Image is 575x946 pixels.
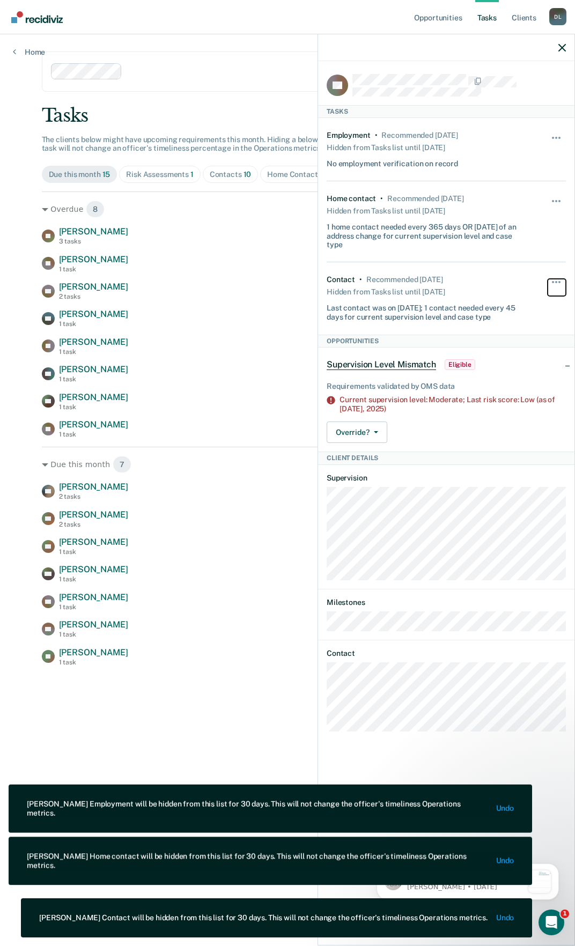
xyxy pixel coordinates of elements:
div: Due this month [49,170,110,179]
div: 1 task [59,603,128,611]
div: Client Details [318,452,574,464]
div: 1 task [59,403,128,411]
div: 2 tasks [59,521,128,528]
span: Eligible [445,359,475,370]
div: Supervision Level MismatchEligible [318,348,574,382]
div: [PERSON_NAME] Employment will be hidden from this list for 30 days. This will not change the offi... [27,800,488,818]
span: [PERSON_NAME] [59,592,128,602]
div: Last contact was on [DATE]; 1 contact needed every 45 days for current supervision level and case... [327,299,526,322]
span: [PERSON_NAME] [59,337,128,347]
span: [PERSON_NAME] [59,647,128,657]
p: Hi [PERSON_NAME], We are so excited to announce a brand new feature: AI case note search! 📣 Findi... [47,29,163,40]
div: 1 task [59,631,128,638]
img: Profile image for Kim [24,31,41,48]
span: [PERSON_NAME] [59,226,128,236]
div: Recommended 2 days ago [366,275,443,284]
div: Home Contacts [267,170,328,179]
div: 1 task [59,548,128,556]
button: Undo [496,804,514,814]
span: [PERSON_NAME] [59,392,128,402]
div: Home contact [327,194,376,203]
div: 2 tasks [59,293,128,300]
div: • [359,275,362,284]
div: 1 task [59,575,128,583]
div: • [380,194,383,203]
div: Hidden from Tasks list until [DATE] [327,203,445,218]
div: 1 task [59,320,128,328]
dt: Contact [327,649,566,658]
div: 1 task [59,375,128,383]
button: Undo [496,913,514,922]
div: 2 tasks [59,493,128,500]
div: Tasks [318,105,574,118]
div: Contact [327,275,355,284]
span: [PERSON_NAME] [59,282,128,292]
div: Hidden from Tasks list until [DATE] [327,284,445,299]
div: Current supervision level: Moderate; Last risk score: Low (as of [DATE], [340,395,566,413]
iframe: Intercom live chat [539,910,564,935]
div: Risk Assessments [126,170,194,179]
p: Message from Kim, sent 1w ago [47,40,163,50]
div: Overdue [42,201,534,218]
div: message notification from Kim, 1w ago. Hi Landon, We are so excited to announce a brand new featu... [16,21,198,58]
span: [PERSON_NAME] [59,564,128,574]
div: 1 task [59,265,128,273]
div: Requirements validated by OMS data [327,382,566,391]
div: 3 tasks [59,238,128,245]
div: Hidden from Tasks list until [DATE] [327,140,445,155]
div: [PERSON_NAME] Contact will be hidden from this list for 30 days. This will not change the officer... [39,913,488,922]
span: [PERSON_NAME] [59,619,128,630]
div: Recommended 22 days ago [381,131,458,140]
span: 15 [102,170,110,179]
span: Supervision Level Mismatch [327,359,436,370]
div: 1 task [59,348,128,356]
button: Override? [327,422,387,443]
dt: Supervision [327,474,566,483]
div: Tasks [42,105,534,127]
div: 1 home contact needed every 365 days OR [DATE] of an address change for current supervision level... [327,218,526,249]
button: Profile dropdown button [549,8,566,25]
span: 7 [113,456,131,473]
dt: Milestones [327,598,566,607]
span: 1 [190,170,194,179]
span: [PERSON_NAME] [59,419,128,430]
span: The clients below might have upcoming requirements this month. Hiding a below task will not chang... [42,135,322,153]
div: No employment verification on record [327,155,458,168]
div: Contacts [210,170,252,179]
span: [PERSON_NAME] [59,482,128,492]
span: [PERSON_NAME] [59,537,128,547]
div: Opportunities [318,335,574,348]
span: 10 [244,170,252,179]
a: Home [13,47,45,57]
div: • [375,131,378,140]
div: Employment [327,131,371,140]
img: Recidiviz [11,11,63,23]
div: [PERSON_NAME] Home contact will be hidden from this list for 30 days. This will not change the of... [27,852,488,870]
div: Due this month [42,456,534,473]
span: [PERSON_NAME] [59,309,128,319]
span: 8 [86,201,105,218]
div: 1 task [59,431,128,438]
span: [PERSON_NAME] [59,254,128,264]
span: 1 [561,910,569,918]
span: [PERSON_NAME] [59,509,128,520]
span: [PERSON_NAME] [59,364,128,374]
div: Recommended 22 days ago [387,194,463,203]
button: Undo [496,856,514,866]
span: 2025) [366,404,386,413]
div: 1 task [59,659,128,666]
div: D L [549,8,566,25]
